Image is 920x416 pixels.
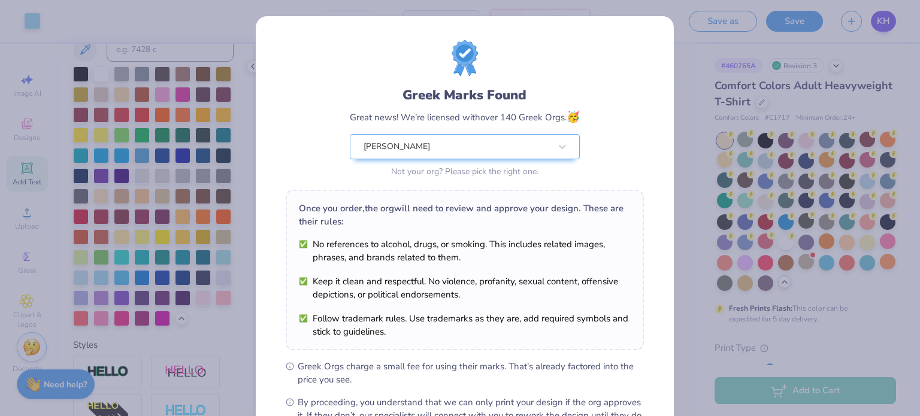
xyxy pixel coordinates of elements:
[298,360,644,386] span: Greek Orgs charge a small fee for using their marks. That’s already factored into the price you see.
[299,202,631,228] div: Once you order, the org will need to review and approve your design. These are their rules:
[350,109,580,125] div: Great news! We’re licensed with over 140 Greek Orgs.
[299,275,631,301] li: Keep it clean and respectful. No violence, profanity, sexual content, offensive depictions, or po...
[567,110,580,124] span: 🥳
[350,86,580,105] div: Greek Marks Found
[350,165,580,178] div: Not your org? Please pick the right one.
[299,238,631,264] li: No references to alcohol, drugs, or smoking. This includes related images, phrases, and brands re...
[452,40,478,76] img: license-marks-badge.png
[299,312,631,338] li: Follow trademark rules. Use trademarks as they are, add required symbols and stick to guidelines.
